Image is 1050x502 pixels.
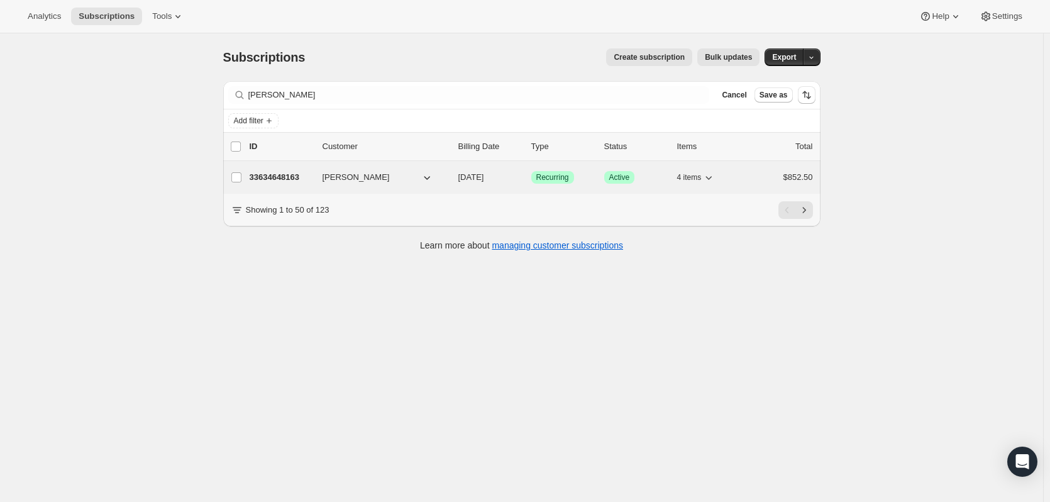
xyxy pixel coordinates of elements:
div: Items [677,140,740,153]
span: [DATE] [458,172,484,182]
p: Status [604,140,667,153]
span: Tools [152,11,172,21]
span: Recurring [536,172,569,182]
p: Billing Date [458,140,521,153]
nav: Pagination [778,201,813,219]
span: Create subscription [614,52,685,62]
button: Bulk updates [697,48,760,66]
span: Settings [992,11,1022,21]
p: 33634648163 [250,171,312,184]
div: Type [531,140,594,153]
span: Help [932,11,949,21]
button: Create subscription [606,48,692,66]
span: Active [609,172,630,182]
button: Add filter [228,113,279,128]
div: 33634648163[PERSON_NAME][DATE]SuccessRecurringSuccessActive4 items$852.50 [250,169,813,186]
a: managing customer subscriptions [492,240,623,250]
p: Learn more about [420,239,623,252]
div: IDCustomerBilling DateTypeStatusItemsTotal [250,140,813,153]
input: Filter subscribers [248,86,710,104]
span: Add filter [234,116,263,126]
span: Export [772,52,796,62]
p: Customer [323,140,448,153]
span: $852.50 [783,172,813,182]
span: Save as [760,90,788,100]
span: Analytics [28,11,61,21]
span: Bulk updates [705,52,752,62]
p: ID [250,140,312,153]
div: Open Intercom Messenger [1007,447,1037,477]
button: Export [765,48,804,66]
button: Next [795,201,813,219]
button: Analytics [20,8,69,25]
button: Help [912,8,969,25]
p: Total [795,140,812,153]
button: Subscriptions [71,8,142,25]
span: Subscriptions [223,50,306,64]
button: Save as [754,87,793,103]
span: Cancel [722,90,746,100]
button: Tools [145,8,192,25]
button: Cancel [717,87,751,103]
span: [PERSON_NAME] [323,171,390,184]
span: 4 items [677,172,702,182]
button: 4 items [677,169,716,186]
button: Settings [972,8,1030,25]
span: Subscriptions [79,11,135,21]
button: [PERSON_NAME] [315,167,441,187]
button: Sort the results [798,86,815,104]
p: Showing 1 to 50 of 123 [246,204,329,216]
